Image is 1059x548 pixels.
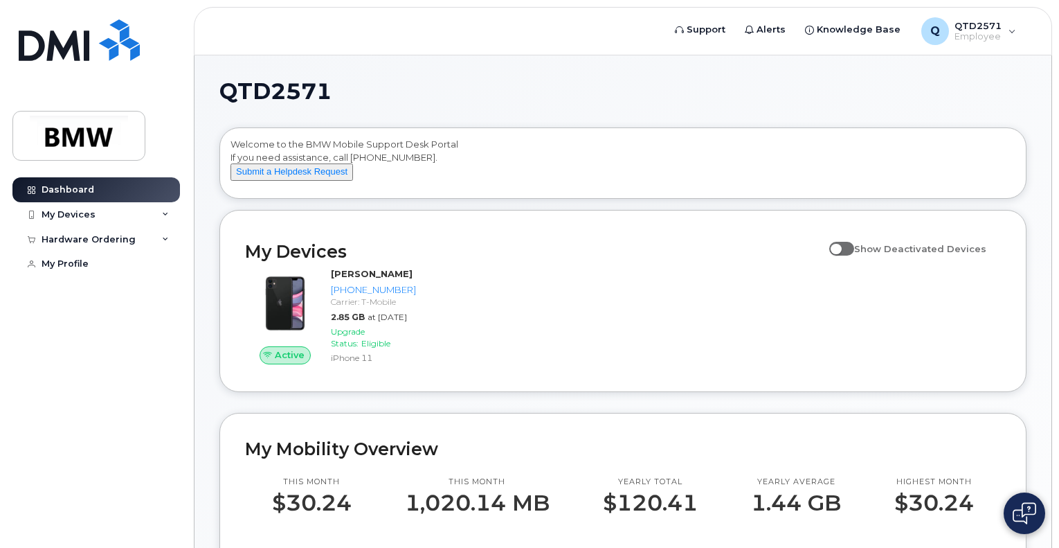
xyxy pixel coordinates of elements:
[331,326,365,348] span: Upgrade Status:
[272,477,352,488] p: This month
[751,477,841,488] p: Yearly average
[331,352,416,364] div: iPhone 11
[272,490,352,515] p: $30.24
[230,138,1015,193] div: Welcome to the BMW Mobile Support Desk Portal If you need assistance, call [PHONE_NUMBER].
[331,312,365,322] span: 2.85 GB
[603,490,698,515] p: $120.41
[256,274,314,333] img: iPhone_11.jpg
[245,241,822,262] h2: My Devices
[603,477,698,488] p: Yearly total
[230,163,353,181] button: Submit a Helpdesk Request
[368,312,407,322] span: at [DATE]
[894,477,974,488] p: Highest month
[331,296,416,308] div: Carrier: T-Mobile
[361,338,390,348] span: Eligible
[405,477,550,488] p: This month
[1013,502,1036,524] img: Open chat
[219,81,332,102] span: QTD2571
[230,166,353,177] a: Submit a Helpdesk Request
[894,490,974,515] p: $30.24
[751,490,841,515] p: 1.44 GB
[245,267,422,366] a: Active[PERSON_NAME][PHONE_NUMBER]Carrier: T-Mobile2.85 GBat [DATE]Upgrade Status:EligibleiPhone 11
[245,439,1001,459] h2: My Mobility Overview
[829,236,840,247] input: Show Deactivated Devices
[275,348,305,362] span: Active
[405,490,550,515] p: 1,020.14 MB
[854,243,986,254] span: Show Deactivated Devices
[331,283,416,297] div: [PHONE_NUMBER]
[331,268,413,279] strong: [PERSON_NAME]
